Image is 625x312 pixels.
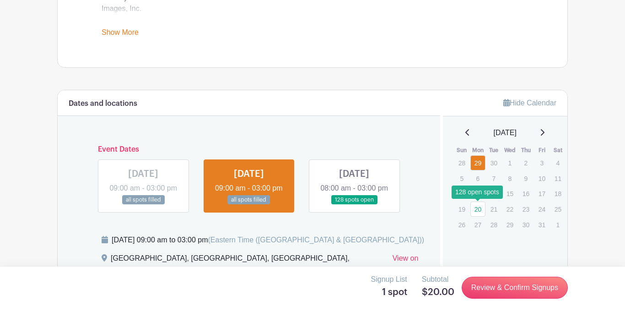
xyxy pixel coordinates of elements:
span: (Eastern Time ([GEOGRAPHIC_DATA] & [GEOGRAPHIC_DATA])) [208,236,424,244]
a: Review & Confirm Signups [462,277,568,299]
p: 9 [518,171,533,186]
p: 23 [518,202,533,216]
a: [DOMAIN_NAME] [102,16,160,23]
a: Hide Calendar [503,99,556,107]
p: 31 [534,218,550,232]
h5: $20.00 [422,287,454,298]
h6: Event Dates [91,145,407,154]
a: 29 [470,155,485,170]
p: Signup List [371,274,407,285]
a: 20 [470,202,485,217]
a: View on Map [393,253,429,279]
p: 18 [550,186,566,201]
p: 2 [518,156,533,170]
p: 10 [534,171,550,186]
p: 7 [486,171,501,186]
div: 128 open spots [452,186,503,199]
p: 6 [470,171,485,186]
h5: 1 spot [371,287,407,298]
th: Tue [486,146,502,155]
p: 28 [454,156,469,170]
p: 17 [534,186,550,201]
a: Show More [102,28,139,40]
p: 3 [534,156,550,170]
th: Wed [502,146,518,155]
p: 26 [454,218,469,232]
p: 8 [502,171,517,186]
p: 1 [550,218,566,232]
h6: Dates and locations [69,99,137,108]
p: 1 [502,156,517,170]
th: Fri [534,146,550,155]
th: Mon [470,146,486,155]
p: 25 [550,202,566,216]
p: 16 [518,186,533,201]
p: 30 [486,156,501,170]
p: 19 [454,202,469,216]
div: Images, Inc. [102,3,523,25]
p: 22 [502,202,517,216]
p: 11 [550,171,566,186]
p: 4 [550,156,566,170]
div: [DATE] 09:00 am to 03:00 pm [112,235,424,246]
p: 5 [454,171,469,186]
p: 24 [534,202,550,216]
p: 29 [502,218,517,232]
p: 27 [470,218,485,232]
th: Thu [518,146,534,155]
p: 15 [502,186,517,201]
p: 30 [518,218,533,232]
th: Sun [454,146,470,155]
span: [DATE] [494,127,517,138]
p: 21 [486,202,501,216]
div: [GEOGRAPHIC_DATA], [GEOGRAPHIC_DATA], [GEOGRAPHIC_DATA], [GEOGRAPHIC_DATA] [111,253,385,279]
p: 28 [486,218,501,232]
th: Sat [550,146,566,155]
p: Subtotal [422,274,454,285]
